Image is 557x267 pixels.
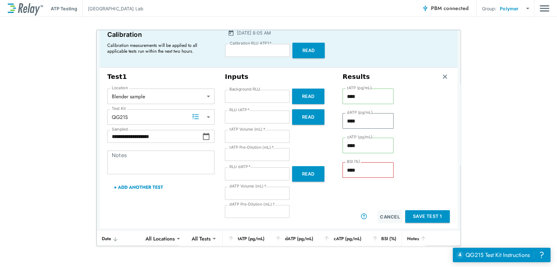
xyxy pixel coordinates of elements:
span: connected [444,5,469,12]
p: Group: [482,5,496,12]
label: Sampled [112,127,128,132]
label: BSI (%) [347,159,360,164]
button: PBM connected [419,2,471,15]
img: Drawer Icon [540,2,549,15]
input: Choose date, selected date is Sep 4, 2025 [107,130,202,143]
h3: Test 1 [107,73,215,81]
label: tATP (pg/mL) [347,86,372,90]
button: Read [292,43,325,58]
div: Notes [407,235,440,242]
p: [DATE] 8:05 AM [237,29,271,36]
div: All Locations [141,232,179,245]
img: Remove [442,73,448,80]
button: Read [292,89,324,104]
label: RLU dATP [229,165,250,169]
div: cATP (pg/mL) [323,235,361,242]
label: cATP (pg/mL) [347,135,373,139]
label: tATP Pre-Dilution (mL) [229,145,274,150]
p: ATP Testing [51,5,77,12]
img: Connected Icon [422,5,428,12]
button: Read [292,166,324,182]
button: + Add Another Test [107,179,170,195]
div: All Tests [187,232,215,245]
img: Calender Icon [228,30,234,36]
h3: Inputs [225,73,332,81]
label: Location [112,86,128,90]
th: Date [97,231,141,247]
p: Calibration measurements will be applied to all applicable tests run within the next two hours. [107,42,211,54]
label: dATP Pre-Dilution (mL) [229,202,275,207]
button: Cancel [377,210,403,223]
p: [GEOGRAPHIC_DATA] Lab [88,5,143,12]
div: QG21S [107,111,215,123]
div: BSI (%) [372,235,396,242]
button: Save Test 1 [405,210,450,223]
iframe: Resource center [453,248,551,262]
button: Read [292,109,324,125]
span: PBM [431,4,468,13]
label: RLU tATP [229,108,249,112]
div: dATP (pg/mL) [275,235,313,242]
div: Blender sample [107,90,215,103]
label: Test Kit [112,106,126,111]
label: tATP Volume (mL) [229,127,265,132]
h3: Results [342,73,370,81]
div: tATP (pg/mL) [228,235,265,242]
img: LuminUltra Relay [8,2,43,16]
label: Background RLU [229,87,260,91]
label: dATP (pg/mL) [347,110,373,115]
button: Main menu [540,2,549,15]
table: sticky table [97,231,460,262]
label: Calibration RLU ATP1 [230,41,271,46]
label: dATP Volume (mL) [229,184,266,188]
p: Calibration [107,29,214,40]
